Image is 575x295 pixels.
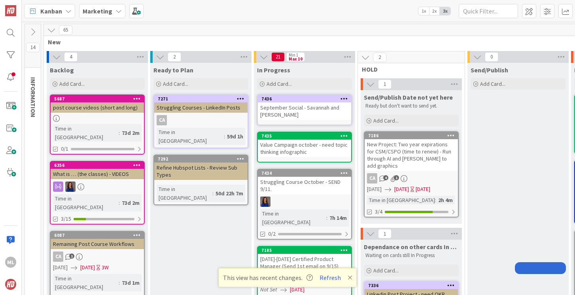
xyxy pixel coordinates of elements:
[261,133,351,139] div: 7435
[436,196,455,204] div: 2h 4m
[102,263,109,272] div: 3W
[53,124,119,142] div: Time in [GEOGRAPHIC_DATA]
[373,117,399,124] span: Add Card...
[258,170,351,194] div: 7434Struggling Course October - SEND 9/11.
[53,194,119,212] div: Time in [GEOGRAPHIC_DATA]
[289,57,303,61] div: Max 10
[225,132,245,141] div: 59d 1h
[26,43,40,52] span: 14
[50,66,74,74] span: Backlog
[289,53,298,57] div: Min 1
[267,80,292,87] span: Add Card...
[365,139,458,171] div: New Project: Two year expirations for CSM/CSPO (time to renew) - Run through AI and [PERSON_NAME]...
[154,155,248,180] div: 7292Refine Hubspot Lists - Review Sub Types
[258,197,351,207] div: SL
[154,155,248,163] div: 7292
[154,115,248,125] div: CA
[61,215,71,223] span: 3/15
[53,252,63,262] div: CA
[157,128,224,145] div: Time in [GEOGRAPHIC_DATA]
[64,52,78,62] span: 4
[80,263,95,272] span: [DATE]
[368,283,458,288] div: 7336
[54,233,144,238] div: 6087
[120,199,142,207] div: 73d 2m
[365,282,458,289] div: 7336
[223,273,313,282] span: This view has recent changes.
[258,95,351,102] div: 7436
[168,52,181,62] span: 2
[365,103,457,109] p: Ready but don't want to send yet.
[257,169,352,240] a: 7434Struggling Course October - SEND 9/11.SLTime in [GEOGRAPHIC_DATA]:7h 14m0/2
[435,196,436,204] span: :
[365,252,457,259] p: Waiting on cards still In Progress
[258,132,351,157] div: 7435Value Campaign october - need topic thinking infographic
[224,132,225,141] span: :
[258,95,351,120] div: 7436September Social - Savannah and [PERSON_NAME]
[416,185,430,193] div: [DATE]
[258,140,351,157] div: Value Campaign october - need topic thinking infographic
[59,25,72,35] span: 65
[51,95,144,113] div: 5687post course videos (short and long)
[459,4,518,18] input: Quick Filter...
[290,286,305,294] span: [DATE]
[362,65,455,73] span: HOLD
[373,267,399,274] span: Add Card...
[418,7,429,15] span: 1x
[365,132,458,139] div: 7186
[153,155,248,205] a: 7292Refine Hubspot Lists - Review Sub TypesTime in [GEOGRAPHIC_DATA]:50d 22h 7m
[429,7,440,15] span: 2x
[378,79,392,89] span: 1
[51,95,144,102] div: 5687
[365,132,458,171] div: 7186New Project: Two year expirations for CSM/CSPO (time to renew) - Run through AI and [PERSON_N...
[261,170,351,176] div: 7434
[480,80,505,87] span: Add Card...
[51,232,144,239] div: 6087
[120,129,142,137] div: 73d 2m
[326,214,327,222] span: :
[375,208,382,216] span: 3/4
[157,115,167,125] div: CA
[327,214,349,222] div: 7h 14m
[212,189,214,198] span: :
[54,163,144,168] div: 6356
[268,230,276,238] span: 0/2
[367,196,435,204] div: Time in [GEOGRAPHIC_DATA]
[378,229,392,238] span: 1
[119,129,120,137] span: :
[440,7,450,15] span: 3x
[258,102,351,120] div: September Social - Savannah and [PERSON_NAME]
[154,163,248,180] div: Refine Hubspot Lists - Review Sub Types
[258,247,351,254] div: 7185
[119,199,120,207] span: :
[368,133,458,138] div: 7186
[317,272,344,283] button: Refresh
[471,66,508,74] span: Send/Publish
[157,185,212,202] div: Time in [GEOGRAPHIC_DATA]
[153,95,248,148] a: 7271Struggling Courses - LinkedIn PostsCATime in [GEOGRAPHIC_DATA]:59d 1h
[394,185,409,193] span: [DATE]
[51,102,144,113] div: post course videos (short and long)
[61,145,68,153] span: 0/1
[51,232,144,249] div: 6087Remaining Post Course Workflows
[69,253,74,259] span: 1
[271,52,285,62] span: 21
[364,131,459,217] a: 7186New Project: Two year expirations for CSM/CSPO (time to renew) - Run through AI and [PERSON_N...
[257,132,352,163] a: 7435Value Campaign october - need topic thinking infographic
[260,197,270,207] img: SL
[51,252,144,262] div: CA
[154,95,248,102] div: 7271
[158,156,248,162] div: 7292
[119,278,120,287] span: :
[51,169,144,179] div: What is … (the classes) - VIDEOS
[257,66,290,74] span: In Progress
[258,177,351,194] div: Struggling Course October - SEND 9/11.
[261,248,351,253] div: 7185
[258,170,351,177] div: 7434
[51,162,144,179] div: 6356What is … (the classes) - VIDEOS
[258,254,351,271] div: [DATE]-[DATE] Certified Product Manager (Send 1st email on 9/15)
[51,239,144,249] div: Remaining Post Course Workflows
[154,95,248,113] div: 7271Struggling Courses - LinkedIn Posts
[163,80,188,87] span: Add Card...
[365,173,458,183] div: CA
